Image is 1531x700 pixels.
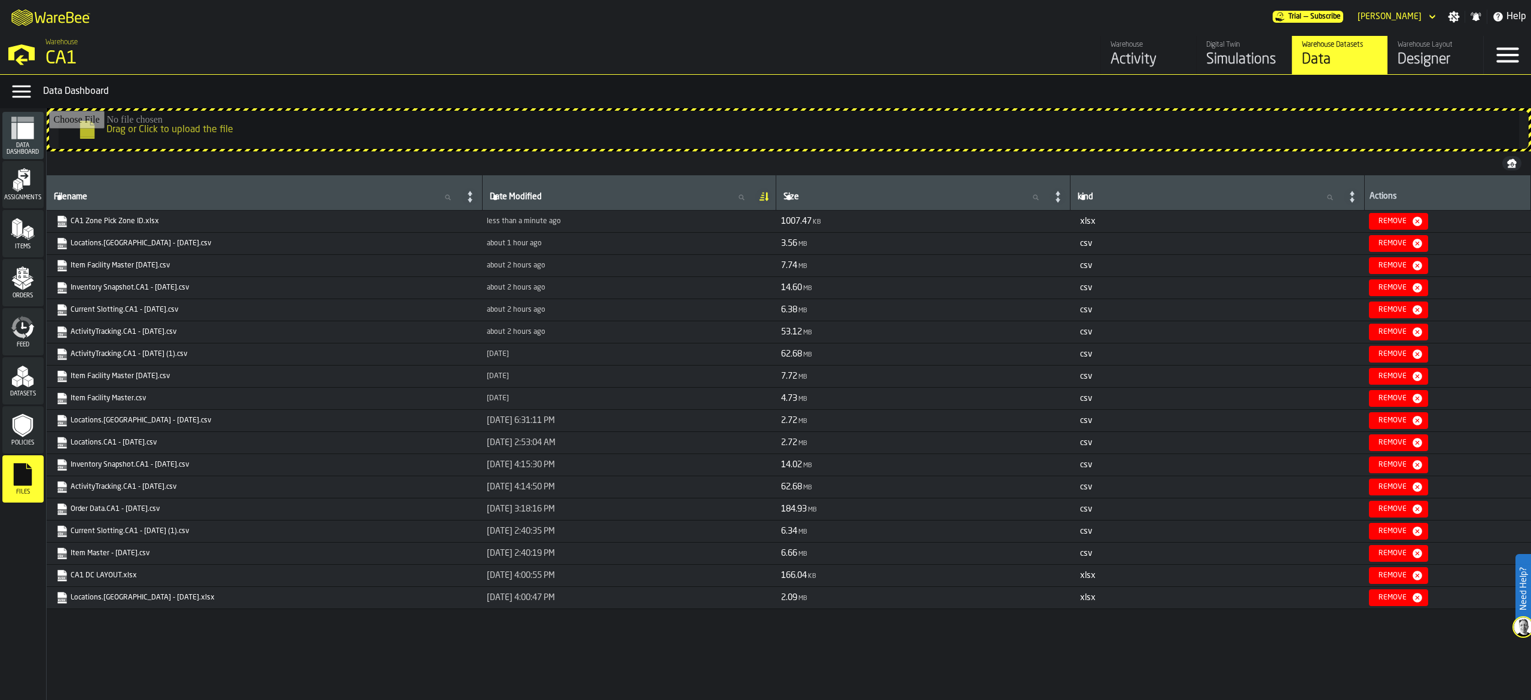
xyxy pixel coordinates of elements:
div: Remove [1374,571,1411,580]
span: MB [803,285,812,292]
div: Updated: 9/17/2025, 2:35:04 PM Created: 9/17/2025, 2:35:04 PM [487,217,771,226]
li: menu Data Dashboard [2,112,44,160]
label: button-toggle-Data Menu [5,80,38,104]
a: link-to-/wh/i/76e2a128-1b54-4d66-80d4-05ae4c277723/data [1292,36,1387,74]
a: link-to-https://s3.eu-west-1.amazonaws.com/drive.app.warebee.com/76e2a128-1b54-4d66-80d4-05ae4c27... [56,459,471,471]
span: csv [1080,284,1092,292]
li: menu Feed [2,308,44,356]
span: csv [1080,350,1092,358]
span: MB [798,241,807,248]
span: Item Facility Master.csv [54,390,475,407]
span: Subscribe [1310,13,1341,21]
input: label [487,190,755,205]
button: button-Remove [1369,279,1428,296]
button: button-Remove [1369,346,1428,363]
button: button-Remove [1369,567,1428,584]
div: Updated: 9/16/2025, 2:05:54 PM Created: 9/16/2025, 2:05:54 PM [487,350,771,358]
span: csv [1080,549,1092,558]
div: Data Dashboard [43,84,1526,99]
div: Remove [1374,350,1411,358]
div: Remove [1374,284,1411,292]
span: 166.04 [781,571,807,580]
button: button- [1502,156,1521,171]
button: button-Remove [1369,257,1428,274]
span: MB [798,595,807,602]
div: Updated: 9/15/2025, 1:46:46 PM Created: 9/15/2025, 1:46:46 PM [487,372,771,381]
span: 62.68 [781,483,802,491]
span: [DATE] 2:40:19 PM [487,549,555,558]
span: Files [2,489,44,495]
div: Remove [1374,505,1411,513]
span: MB [798,529,807,535]
span: 14.02 [781,461,802,469]
span: [DATE] 4:15:30 PM [487,460,555,470]
li: menu Policies [2,406,44,454]
span: xlsx [1080,217,1096,226]
span: Orders [2,293,44,299]
span: Policies [2,440,44,446]
div: Data [1302,50,1378,69]
span: [DATE] 2:40:35 PM [487,526,555,536]
div: Remove [1374,483,1411,491]
span: Item Facility Master 09.15.25.csv [54,368,475,385]
a: link-to-https://s3.eu-west-1.amazonaws.com/drive.app.warebee.com/76e2a128-1b54-4d66-80d4-05ae4c27... [56,282,471,294]
span: csv [1080,527,1092,535]
span: — [1304,13,1308,21]
button: button-Remove [1369,213,1428,230]
div: DropdownMenuValue-Jasmine Lim [1353,10,1438,24]
span: Data Dashboard [2,142,44,156]
div: Updated: 9/17/2025, 1:00:59 PM Created: 9/17/2025, 1:00:59 PM [487,306,771,314]
span: Current Slotting.CA1 - 09.17.25.csv [54,302,475,318]
span: Item Facility Master 09.17.25.csv [54,257,475,274]
a: link-to-https://s3.eu-west-1.amazonaws.com/drive.app.warebee.com/76e2a128-1b54-4d66-80d4-05ae4c27... [56,370,471,382]
span: MB [798,396,807,403]
span: 2.72 [781,439,797,447]
div: Remove [1374,527,1411,535]
a: link-to-/wh/i/76e2a128-1b54-4d66-80d4-05ae4c277723/feed/ [1100,36,1196,74]
button: button-Remove [1369,390,1428,407]
label: button-toggle-Help [1487,10,1531,24]
span: Order Data.CA1 - 08.05.25.csv [54,501,475,518]
a: link-to-https://s3.eu-west-1.amazonaws.com/drive.app.warebee.com/76e2a128-1b54-4d66-80d4-05ae4c27... [56,481,471,493]
button: button-Remove [1369,523,1428,540]
a: link-to-https://s3.eu-west-1.amazonaws.com/drive.app.warebee.com/76e2a128-1b54-4d66-80d4-05ae4c27... [56,525,471,537]
span: Inventory Snapshot.CA1 - 09.17.25.csv [54,279,475,296]
span: xlsx [1080,571,1096,580]
button: button-Remove [1369,235,1428,252]
button: button-Remove [1369,368,1428,385]
span: 2.09 [781,594,797,602]
input: Drag or Click to upload the file [49,111,1529,149]
span: MB [798,308,807,314]
li: menu Assignments [2,161,44,209]
div: Remove [1374,261,1411,270]
div: Remove [1374,239,1411,248]
div: Menu Subscription [1273,11,1343,23]
button: button-Remove [1369,324,1428,340]
button: button-Remove [1369,501,1428,518]
div: Warehouse Layout [1398,41,1474,49]
a: link-to-https://s3.eu-west-1.amazonaws.com/drive.app.warebee.com/76e2a128-1b54-4d66-80d4-05ae4c27... [56,238,471,249]
span: MB [803,352,812,358]
div: Remove [1374,549,1411,558]
span: 6.38 [781,306,797,314]
input: label [51,190,460,205]
div: Warehouse [1111,41,1187,49]
div: Digital Twin [1206,41,1282,49]
div: Remove [1374,461,1411,469]
div: Updated: 9/17/2025, 12:59:43 PM Created: 9/17/2025, 12:59:43 PM [487,328,771,336]
a: link-to-https://s3.eu-west-1.amazonaws.com/drive.app.warebee.com/76e2a128-1b54-4d66-80d4-05ae4c27... [56,592,471,604]
input: label [781,190,1048,205]
span: 53.12 [781,328,802,336]
a: link-to-https://s3.eu-west-1.amazonaws.com/drive.app.warebee.com/76e2a128-1b54-4d66-80d4-05ae4c27... [56,348,471,360]
a: link-to-https://s3.eu-west-1.amazonaws.com/drive.app.warebee.com/76e2a128-1b54-4d66-80d4-05ae4c27... [56,215,471,227]
span: csv [1080,306,1092,314]
a: link-to-https://s3.eu-west-1.amazonaws.com/drive.app.warebee.com/76e2a128-1b54-4d66-80d4-05ae4c27... [56,415,471,427]
span: Locations.CA1 - 08.25.25.csv [54,434,475,451]
li: menu Items [2,210,44,258]
div: CA1 [45,48,368,69]
div: Actions [1370,191,1526,203]
div: Updated: 9/17/2025, 1:11:56 PM Created: 9/17/2025, 1:11:56 PM [487,239,771,248]
span: [DATE] 4:00:55 PM [487,571,555,580]
span: 6.66 [781,549,797,558]
span: csv [1080,483,1092,491]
